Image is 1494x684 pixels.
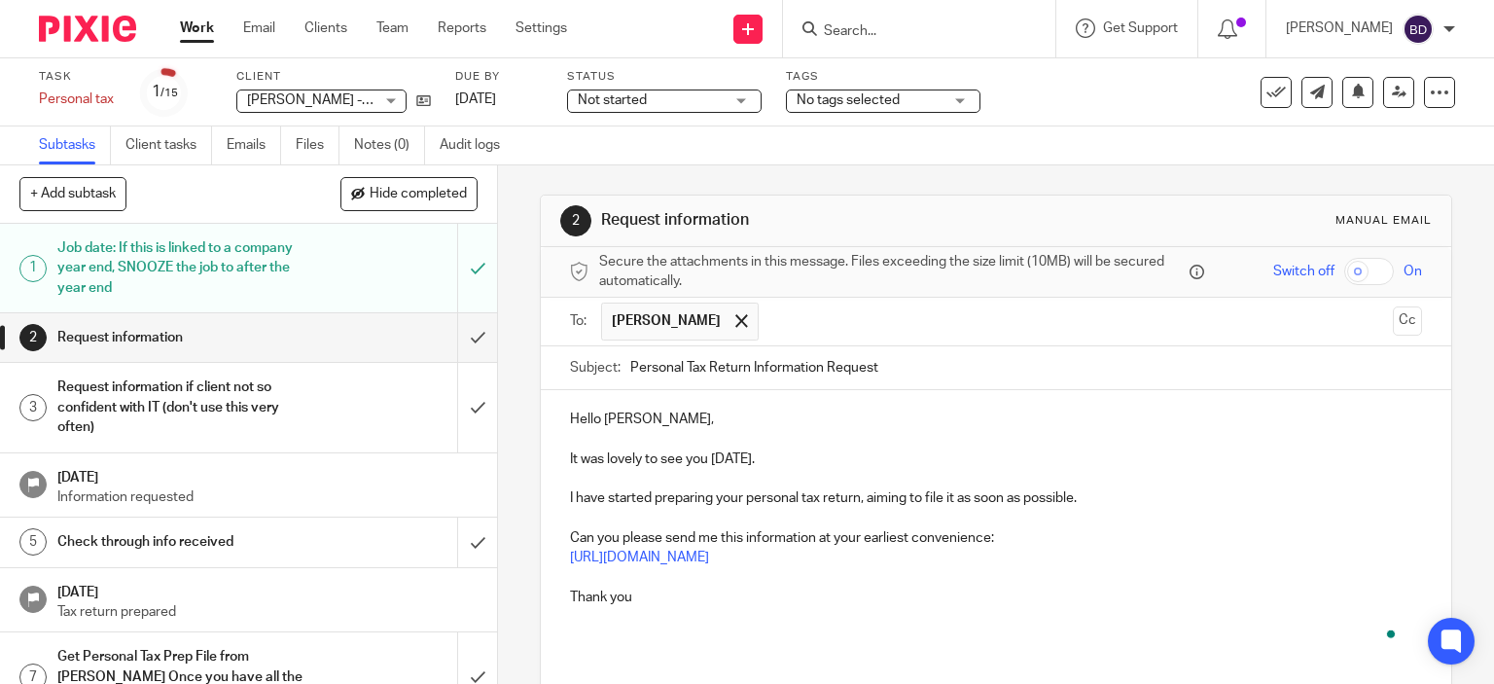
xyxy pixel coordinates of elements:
[786,69,980,85] label: Tags
[541,390,1452,661] div: To enrich screen reader interactions, please activate Accessibility in Grammarly extension settings
[570,450,1423,469] p: It was lovely to see you [DATE].
[570,410,1423,429] p: Hello [PERSON_NAME],
[354,126,425,164] a: Notes (0)
[1404,262,1422,281] span: On
[578,93,647,107] span: Not started
[57,527,311,557] h1: Check through info received
[57,234,311,303] h1: Job date: If this is linked to a company year end, SNOOZE the job to after the year end
[125,126,212,164] a: Client tasks
[570,588,1423,607] p: Thank you
[19,394,47,421] div: 3
[455,92,496,106] span: [DATE]
[570,358,621,378] label: Subject:
[570,551,709,564] a: [URL][DOMAIN_NAME]
[1273,262,1334,281] span: Switch off
[1403,14,1434,45] img: svg%3E
[57,373,311,442] h1: Request information if client not so confident with IT (don't use this very often)
[1286,18,1393,38] p: [PERSON_NAME]
[516,18,567,38] a: Settings
[39,69,117,85] label: Task
[19,324,47,351] div: 2
[39,16,136,42] img: Pixie
[1103,21,1178,35] span: Get Support
[160,88,178,98] small: /15
[797,93,900,107] span: No tags selected
[1335,213,1432,229] div: Manual email
[19,255,47,282] div: 1
[180,18,214,38] a: Work
[601,210,1037,231] h1: Request information
[440,126,515,164] a: Audit logs
[19,177,126,210] button: + Add subtask
[570,488,1423,508] p: I have started preparing your personal tax return, aiming to file it as soon as possible.
[57,487,478,507] p: Information requested
[152,81,178,103] div: 1
[296,126,339,164] a: Files
[455,69,543,85] label: Due by
[370,187,467,202] span: Hide completed
[376,18,409,38] a: Team
[570,311,591,331] label: To:
[57,602,478,622] p: Tax return prepared
[19,528,47,556] div: 5
[822,23,997,41] input: Search
[304,18,347,38] a: Clients
[236,69,431,85] label: Client
[57,323,311,352] h1: Request information
[438,18,486,38] a: Reports
[567,69,762,85] label: Status
[560,205,591,236] div: 2
[39,126,111,164] a: Subtasks
[57,463,478,487] h1: [DATE]
[247,93,433,107] span: [PERSON_NAME] - Sole Trader
[1393,306,1422,336] button: Cc
[227,126,281,164] a: Emails
[612,311,721,331] span: [PERSON_NAME]
[340,177,478,210] button: Hide completed
[570,528,1423,548] p: Can you please send me this information at your earliest convenience:
[599,252,1186,292] span: Secure the attachments in this message. Files exceeding the size limit (10MB) will be secured aut...
[243,18,275,38] a: Email
[57,578,478,602] h1: [DATE]
[39,90,117,109] div: Personal tax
